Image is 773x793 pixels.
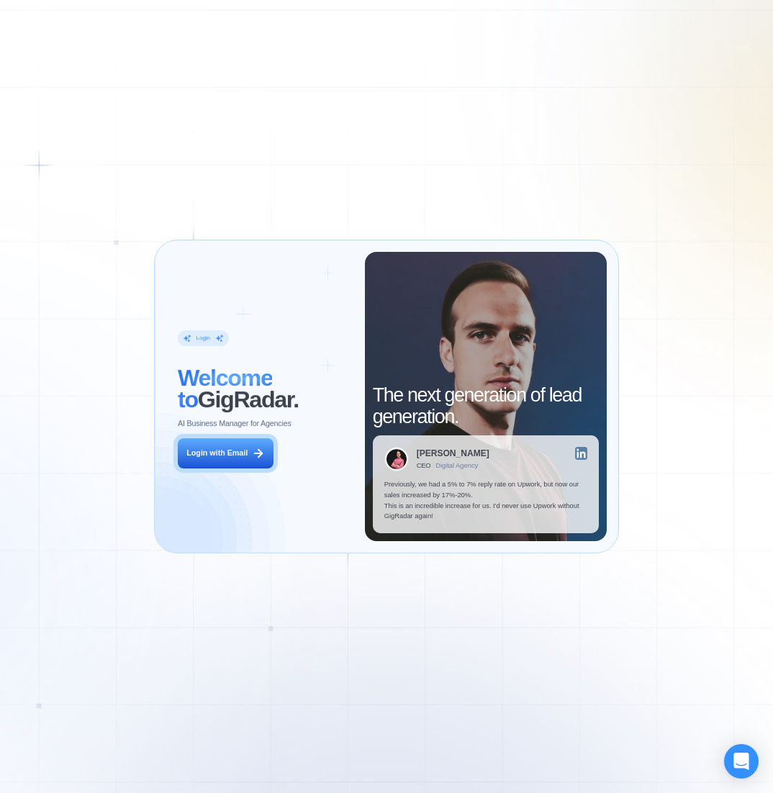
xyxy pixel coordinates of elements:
[178,365,272,412] span: Welcome to
[196,335,210,343] div: Login
[384,479,588,522] p: Previously, we had a 5% to 7% reply rate on Upwork, but now our sales increased by 17%-20%. This ...
[435,462,478,470] div: Digital Agency
[373,385,600,427] h2: The next generation of lead generation.
[724,744,759,779] div: Open Intercom Messenger
[417,449,489,458] div: [PERSON_NAME]
[417,462,431,470] div: CEO
[186,448,248,458] div: Login with Email
[178,368,353,410] h2: ‍ GigRadar.
[178,418,291,429] p: AI Business Manager for Agencies
[178,438,274,468] button: Login with Email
